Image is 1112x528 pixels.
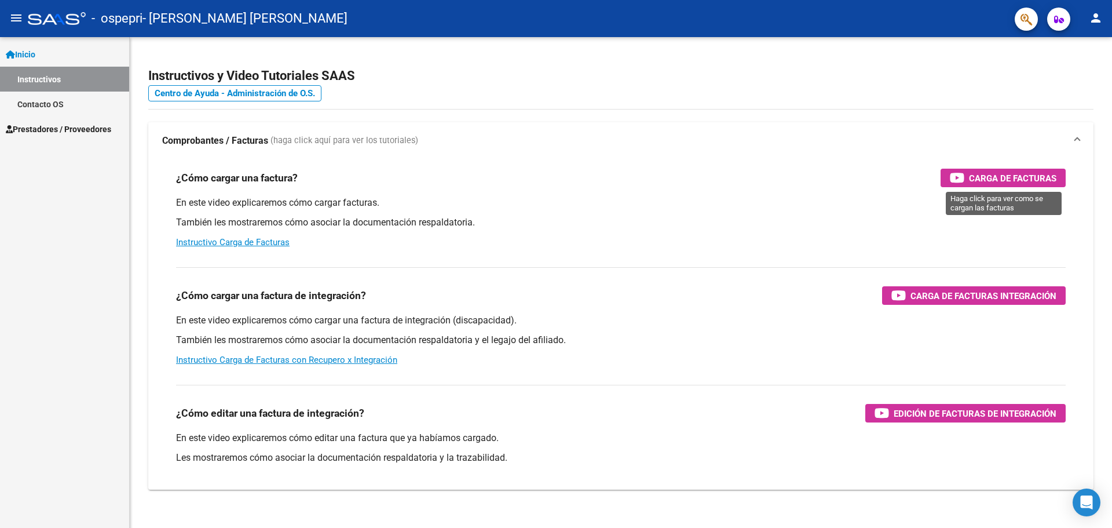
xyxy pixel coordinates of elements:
[92,6,142,31] span: - ospepri
[148,85,321,101] a: Centro de Ayuda - Administración de O.S.
[176,334,1066,347] p: También les mostraremos cómo asociar la documentación respaldatoria y el legajo del afiliado.
[6,123,111,136] span: Prestadores / Proveedores
[176,237,290,247] a: Instructivo Carga de Facturas
[148,65,1093,87] h2: Instructivos y Video Tutoriales SAAS
[176,216,1066,229] p: También les mostraremos cómo asociar la documentación respaldatoria.
[941,169,1066,187] button: Carga de Facturas
[176,170,298,186] h3: ¿Cómo cargar una factura?
[176,196,1066,209] p: En este video explicaremos cómo cargar facturas.
[6,48,35,61] span: Inicio
[270,134,418,147] span: (haga click aquí para ver los tutoriales)
[969,171,1056,185] span: Carga de Facturas
[176,287,366,304] h3: ¿Cómo cargar una factura de integración?
[176,451,1066,464] p: Les mostraremos cómo asociar la documentación respaldatoria y la trazabilidad.
[176,405,364,421] h3: ¿Cómo editar una factura de integración?
[894,406,1056,421] span: Edición de Facturas de integración
[142,6,348,31] span: - [PERSON_NAME] [PERSON_NAME]
[176,314,1066,327] p: En este video explicaremos cómo cargar una factura de integración (discapacidad).
[1089,11,1103,25] mat-icon: person
[162,134,268,147] strong: Comprobantes / Facturas
[1073,489,1100,516] div: Open Intercom Messenger
[910,289,1056,303] span: Carga de Facturas Integración
[865,404,1066,423] button: Edición de Facturas de integración
[882,286,1066,305] button: Carga de Facturas Integración
[176,355,397,365] a: Instructivo Carga de Facturas con Recupero x Integración
[148,159,1093,490] div: Comprobantes / Facturas (haga click aquí para ver los tutoriales)
[9,11,23,25] mat-icon: menu
[176,432,1066,445] p: En este video explicaremos cómo editar una factura que ya habíamos cargado.
[148,122,1093,159] mat-expansion-panel-header: Comprobantes / Facturas (haga click aquí para ver los tutoriales)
